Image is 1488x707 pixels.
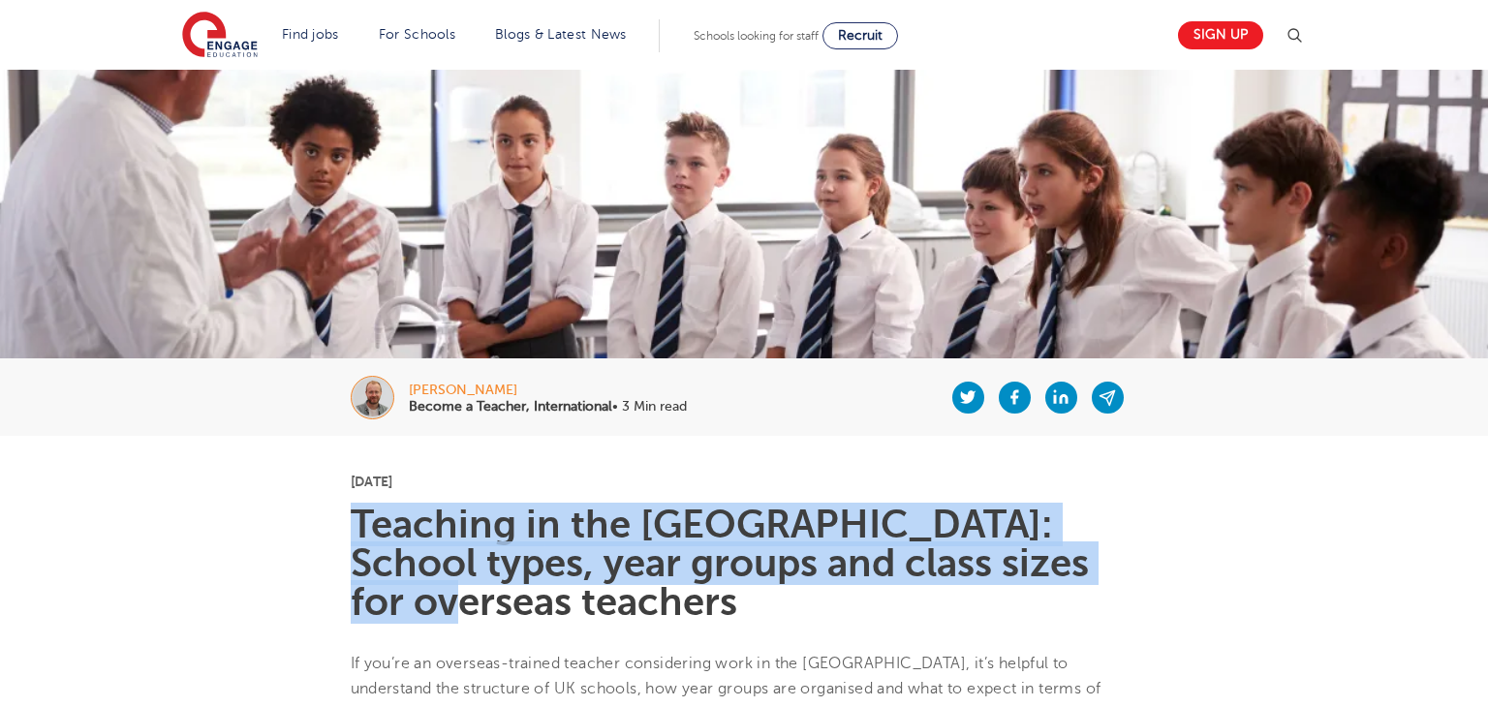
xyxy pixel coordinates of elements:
div: [PERSON_NAME] [409,384,687,397]
p: [DATE] [351,475,1138,488]
a: Sign up [1178,21,1263,49]
b: Become a Teacher, International [409,399,612,414]
img: Engage Education [182,12,258,60]
a: Find jobs [282,27,339,42]
h1: Teaching in the [GEOGRAPHIC_DATA]: School types, year groups and class sizes for overseas teachers [351,506,1138,622]
span: Schools looking for staff [694,29,819,43]
span: Recruit [838,28,883,43]
a: Blogs & Latest News [495,27,627,42]
p: • 3 Min read [409,400,687,414]
a: For Schools [379,27,455,42]
a: Recruit [822,22,898,49]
